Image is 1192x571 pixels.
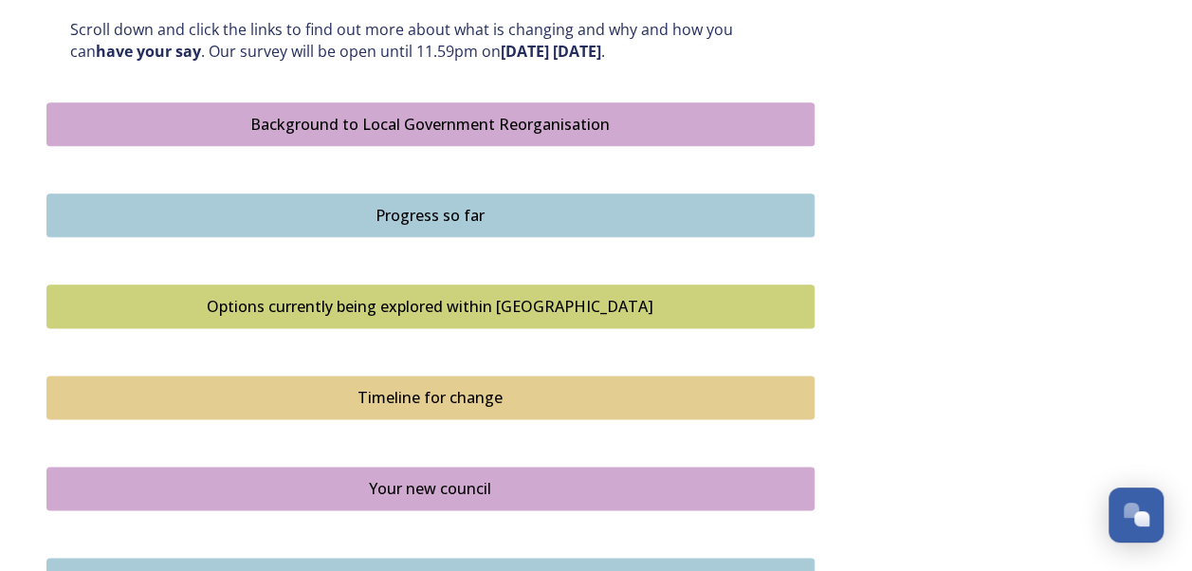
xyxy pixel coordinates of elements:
[57,386,804,409] div: Timeline for change
[46,467,815,510] button: Your new council
[46,102,815,146] button: Background to Local Government Reorganisation
[96,41,201,62] strong: have your say
[1109,488,1164,543] button: Open Chat
[57,113,804,136] div: Background to Local Government Reorganisation
[57,477,804,500] div: Your new council
[46,193,815,237] button: Progress so far
[57,295,804,318] div: Options currently being explored within [GEOGRAPHIC_DATA]
[501,41,549,62] strong: [DATE]
[57,204,804,227] div: Progress so far
[46,376,815,419] button: Timeline for change
[553,41,601,62] strong: [DATE]
[70,19,791,62] p: Scroll down and click the links to find out more about what is changing and why and how you can ....
[46,285,815,328] button: Options currently being explored within West Sussex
